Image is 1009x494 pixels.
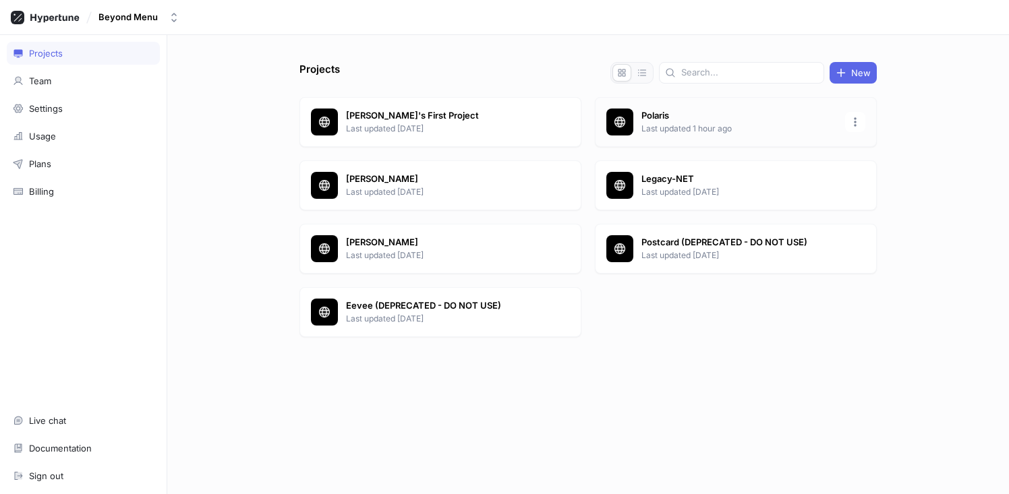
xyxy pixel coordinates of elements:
[346,123,542,135] p: Last updated [DATE]
[29,158,51,169] div: Plans
[346,299,542,313] p: Eevee (DEPRECATED - DO NOT USE)
[346,109,542,123] p: [PERSON_NAME]'s First Project
[641,249,837,261] p: Last updated [DATE]
[29,186,54,197] div: Billing
[346,249,542,261] p: Last updated [DATE]
[346,186,542,198] p: Last updated [DATE]
[29,443,92,454] div: Documentation
[7,180,160,203] a: Billing
[641,109,837,123] p: Polaris
[299,62,340,84] p: Projects
[7,69,160,92] a: Team
[98,11,158,23] div: Beyond Menu
[29,415,66,426] div: Live chat
[93,6,185,28] button: Beyond Menu
[641,236,837,249] p: Postcard (DEPRECATED - DO NOT USE)
[681,66,818,80] input: Search...
[29,470,63,481] div: Sign out
[346,173,542,186] p: [PERSON_NAME]
[29,75,51,86] div: Team
[7,97,160,120] a: Settings
[641,173,837,186] p: Legacy-NET
[29,131,56,142] div: Usage
[641,186,837,198] p: Last updated [DATE]
[830,62,877,84] button: New
[29,103,63,114] div: Settings
[29,48,63,59] div: Projects
[7,125,160,148] a: Usage
[346,313,542,325] p: Last updated [DATE]
[641,123,837,135] p: Last updated 1 hour ago
[851,69,871,77] span: New
[7,152,160,175] a: Plans
[346,236,542,249] p: [PERSON_NAME]
[7,42,160,65] a: Projects
[7,437,160,460] a: Documentation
